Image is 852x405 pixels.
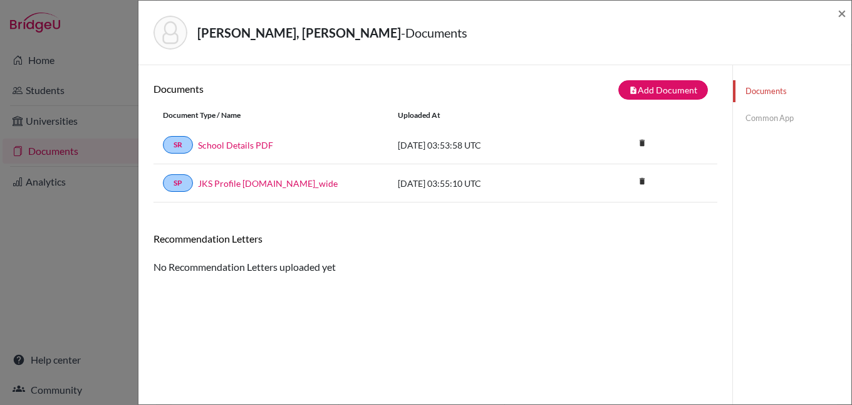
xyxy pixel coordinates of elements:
[153,233,717,275] div: No Recommendation Letters uploaded yet
[153,110,388,121] div: Document Type / Name
[838,6,846,21] button: Close
[197,25,401,40] strong: [PERSON_NAME], [PERSON_NAME]
[633,134,652,152] i: delete
[633,135,652,152] a: delete
[629,86,638,95] i: note_add
[388,110,576,121] div: Uploaded at
[838,4,846,22] span: ×
[733,80,851,102] a: Documents
[633,172,652,191] i: delete
[153,233,717,245] h6: Recommendation Letters
[163,174,193,192] a: SP
[198,177,338,190] a: JKS Profile [DOMAIN_NAME]_wide
[388,177,576,190] div: [DATE] 03:55:10 UTC
[633,174,652,191] a: delete
[163,136,193,154] a: SR
[733,107,851,129] a: Common App
[153,83,435,95] h6: Documents
[618,80,708,100] button: note_addAdd Document
[388,139,576,152] div: [DATE] 03:53:58 UTC
[401,25,467,40] span: - Documents
[198,139,273,152] a: School Details PDF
